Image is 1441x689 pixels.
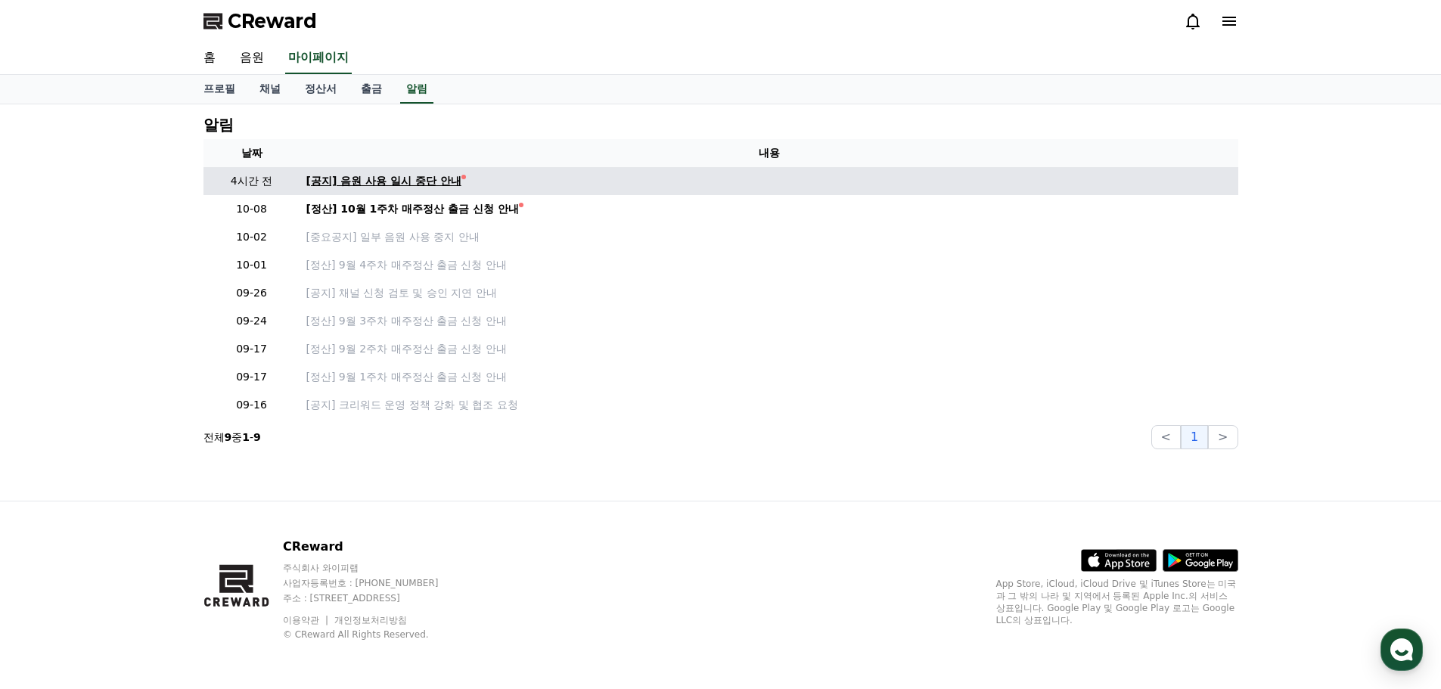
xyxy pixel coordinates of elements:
p: 09-26 [210,285,294,301]
a: [정산] 9월 4주차 매주정산 출금 신청 안내 [306,257,1232,273]
a: [공지] 채널 신청 검토 및 승인 지연 안내 [306,285,1232,301]
p: 09-17 [210,341,294,357]
p: 09-17 [210,369,294,385]
strong: 1 [242,431,250,443]
a: [공지] 크리워드 운영 정책 강화 및 협조 요청 [306,397,1232,413]
a: 이용약관 [283,615,331,625]
p: 주식회사 와이피랩 [283,562,467,574]
span: CReward [228,9,317,33]
a: 홈 [191,42,228,74]
p: 사업자등록번호 : [PHONE_NUMBER] [283,577,467,589]
p: 주소 : [STREET_ADDRESS] [283,592,467,604]
th: 내용 [300,139,1238,167]
strong: 9 [253,431,261,443]
a: [정산] 10월 1주차 매주정산 출금 신청 안내 [306,201,1232,217]
p: 09-24 [210,313,294,329]
a: 채널 [247,75,293,104]
a: 음원 [228,42,276,74]
button: > [1208,425,1238,449]
span: 대화 [138,503,157,515]
p: © CReward All Rights Reserved. [283,628,467,641]
span: 홈 [48,502,57,514]
div: [정산] 10월 1주차 매주정산 출금 신청 안내 [306,201,519,217]
h4: 알림 [203,116,234,133]
p: 10-08 [210,201,294,217]
p: 09-16 [210,397,294,413]
p: 전체 중 - [203,430,261,445]
p: 4시간 전 [210,173,294,189]
button: < [1151,425,1181,449]
a: [공지] 음원 사용 일시 중단 안내 [306,173,1232,189]
a: 대화 [100,480,195,517]
button: 1 [1181,425,1208,449]
a: [정산] 9월 3주차 매주정산 출금 신청 안내 [306,313,1232,329]
p: App Store, iCloud, iCloud Drive 및 iTunes Store는 미국과 그 밖의 나라 및 지역에서 등록된 Apple Inc.의 서비스 상표입니다. Goo... [996,578,1238,626]
th: 날짜 [203,139,300,167]
a: [정산] 9월 2주차 매주정산 출금 신청 안내 [306,341,1232,357]
p: 10-02 [210,229,294,245]
a: 프로필 [191,75,247,104]
a: 홈 [5,480,100,517]
a: [중요공지] 일부 음원 사용 중지 안내 [306,229,1232,245]
a: 개인정보처리방침 [334,615,407,625]
p: 10-01 [210,257,294,273]
a: CReward [203,9,317,33]
div: [공지] 음원 사용 일시 중단 안내 [306,173,461,189]
span: 설정 [234,502,252,514]
p: CReward [283,538,467,556]
a: 알림 [400,75,433,104]
a: 정산서 [293,75,349,104]
a: 출금 [349,75,394,104]
strong: 9 [225,431,232,443]
a: 마이페이지 [285,42,352,74]
a: [정산] 9월 1주차 매주정산 출금 신청 안내 [306,369,1232,385]
a: 설정 [195,480,290,517]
